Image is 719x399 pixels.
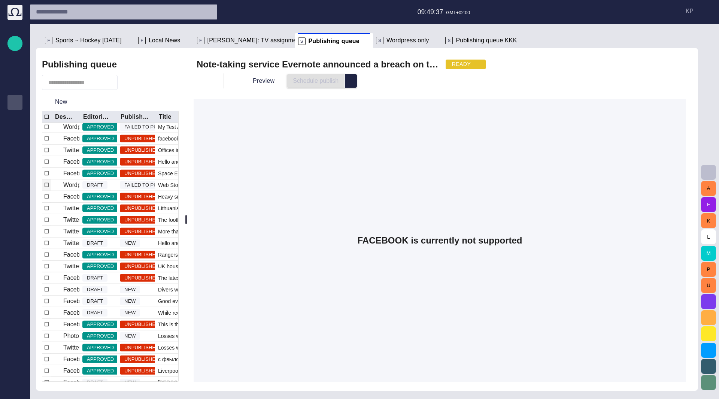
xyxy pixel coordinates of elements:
h2: Note-taking service Evernote announced a breach on their net [197,58,440,70]
span: AI Assistant [10,248,19,257]
div: FSports ~ Hockey [DATE] [42,33,135,48]
span: Publishing queue KKK [456,37,517,44]
div: READY [446,60,486,69]
span: NEW [120,286,140,293]
span: APPROVED [82,123,118,131]
span: UNPUBLISHED [120,228,163,235]
span: APPROVED [82,193,118,200]
p: Administration [10,143,19,150]
p: Twitter [63,262,81,271]
div: Title [159,113,172,121]
div: Editorial status [83,113,111,121]
span: Liverpool football club made pre-tax losses of £40.5m between July 2011 and May 2012, it has anno... [158,367,269,375]
span: Heavy snow in northern Japan claimed the lives of eight people over the weekend, while a blizzard... [158,193,269,200]
span: APPROVED [82,321,118,328]
ul: main menu [7,65,22,275]
span: Media-test with filter [10,158,19,167]
div: Button group with publish options [287,74,357,88]
button: M [701,246,716,261]
p: Photo test [63,332,90,341]
span: [URL][DOMAIN_NAME] [10,233,19,242]
p: Twitter [63,343,81,352]
span: APPROVED [82,205,118,212]
div: F[PERSON_NAME]: TV assignment [194,33,295,48]
p: Media-test with filter [10,158,19,165]
span: Publishing queue [309,37,359,45]
span: DRAFT [82,239,107,247]
span: UNPUBLISHED [120,216,163,224]
span: NEW [120,332,140,340]
div: FLocal News [135,33,194,48]
p: Facebook [63,366,90,375]
span: NEW [120,297,140,305]
span: Octopus [10,263,19,272]
p: [URL][DOMAIN_NAME] [10,233,19,240]
span: The latest figures will fuel the debate on whether a house price bubble is developing. UK prices ... [158,274,269,282]
span: UNPUBLISHED [120,367,163,375]
p: Publishing queue [10,98,19,105]
span: APPROVED [82,170,118,177]
span: UNPUBLISHED [120,170,163,177]
p: Facebook [63,320,90,329]
button: A [701,181,716,196]
p: Facebook [63,134,90,143]
span: Publishing queue [10,98,19,107]
span: Local News [149,37,180,44]
p: S [376,37,383,44]
p: F [197,37,204,44]
span: Losses were lower than in the previous 2010-11 financial year, when it lost £49.3m [158,344,269,351]
span: Publishing queue KKK [10,113,19,122]
p: Facebook [63,285,90,294]
span: UNPUBLISHED [120,321,163,328]
img: Octopus News Room [7,5,22,20]
p: [PERSON_NAME]'s media (playout) [10,173,19,180]
div: SPublishing queue [295,33,373,48]
p: Twitter [63,204,81,213]
span: NEW [120,239,140,247]
span: While recognizing that political clocks do not run backwards, the Secretary-General also believes... [158,309,269,317]
span: More than 150 of those hurt were still in the hospital as of noon local time, ministry spokesman ... [158,228,269,235]
span: UNPUBLISHED [120,263,163,270]
span: UNPUBLISHED [120,251,163,259]
p: Facebook [63,273,90,282]
span: APPROVED [82,251,118,259]
span: с фвыло вфылдорыфвлод фволыст ыфвлофытс доыфвствфыъъ [158,356,269,363]
span: This is the script dsfjhaslkfdjhas this is for our Facebook fans [158,321,269,328]
span: My Test Article hello dolly [158,123,249,131]
p: My OctopusX [10,188,19,195]
span: Editorial Admin [10,218,19,227]
span: UNPUBLISHED [120,193,163,200]
span: FAILED TO PUBLISH [120,123,176,131]
p: Media [10,128,19,135]
div: SPublishing queue KKK [442,33,530,48]
span: APPROVED [82,216,118,224]
button: F [701,197,716,212]
span: DRAFT [82,181,107,189]
span: Sports ~ Hockey [DATE] [55,37,122,44]
p: Facebook [63,157,90,166]
p: GMT+02:00 [446,9,470,16]
span: DRAFT [82,309,107,317]
p: Editorial Admin [10,218,19,225]
p: Facebook [63,297,90,306]
div: Media-test with filter [7,155,22,170]
h2: FACEBOOK is currently not supported [357,235,522,246]
p: F [138,37,146,44]
span: UNPUBLISHED [120,158,163,166]
span: Rangers Football Club have reported an operating loss of £7m although they say "extraordinary pro... [158,251,269,259]
p: S [298,37,306,45]
span: Social Media [10,203,19,212]
button: Preview [236,74,281,88]
span: Offices in the capitals of Qatar and Bahrain [158,146,269,154]
button: KP [680,4,715,18]
p: Twitter [63,239,81,248]
p: Twitter [63,227,81,236]
span: APPROVED [82,228,118,235]
p: AI Assistant [10,248,19,255]
button: U [701,278,716,293]
span: Administration [10,143,19,152]
span: UK house prices have risen to a record level, accordi tngo the Office for National Statistics (ONS) [158,263,269,270]
p: Wordpress Reunion [63,181,116,190]
span: FAILED TO PUBLISH [120,181,176,189]
p: Octopus [10,263,19,270]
